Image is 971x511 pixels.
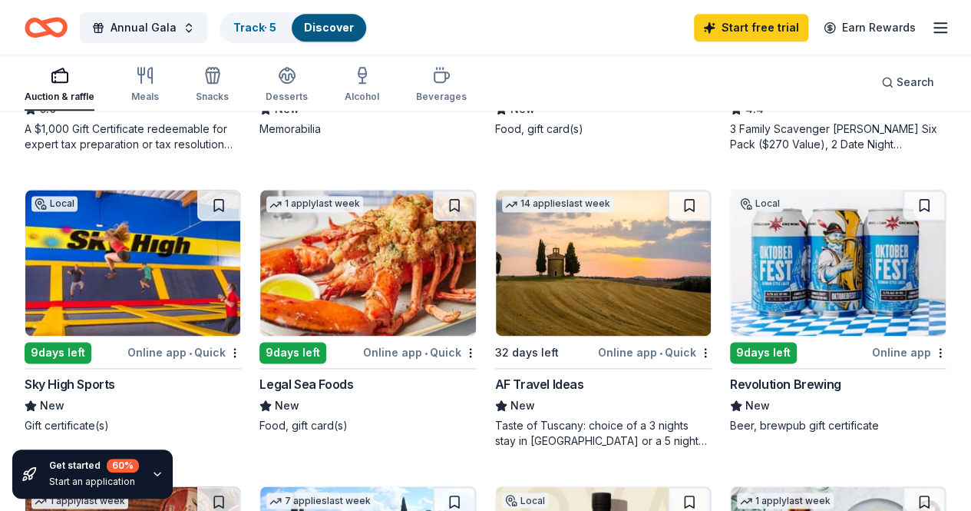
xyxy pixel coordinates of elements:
[111,18,177,37] span: Annual Gala
[424,347,428,359] span: •
[25,375,115,393] div: Sky High Sports
[107,459,139,473] div: 60 %
[659,347,662,359] span: •
[220,12,368,43] button: Track· 5Discover
[266,91,308,103] div: Desserts
[730,342,797,363] div: 9 days left
[131,60,159,111] button: Meals
[745,397,770,415] span: New
[737,493,834,509] div: 1 apply last week
[259,121,476,137] div: Memorabilia
[25,418,241,433] div: Gift certificate(s)
[25,190,240,336] img: Image for Sky High Sports
[189,347,192,359] span: •
[25,91,94,103] div: Auction & raffle
[363,343,477,362] div: Online app Quick
[730,121,946,152] div: 3 Family Scavenger [PERSON_NAME] Six Pack ($270 Value), 2 Date Night Scavenger [PERSON_NAME] Two ...
[25,342,91,363] div: 9 days left
[495,418,712,449] div: Taste of Tuscany: choice of a 3 nights stay in [GEOGRAPHIC_DATA] or a 5 night stay in [GEOGRAPHIC...
[416,60,467,111] button: Beverages
[869,67,946,98] button: Search
[304,21,354,34] a: Discover
[345,91,379,103] div: Alcohol
[266,60,308,111] button: Desserts
[266,196,363,212] div: 1 apply last week
[25,121,241,152] div: A $1,000 Gift Certificate redeemable for expert tax preparation or tax resolution services—recipi...
[814,14,925,41] a: Earn Rewards
[49,459,139,473] div: Get started
[31,196,78,211] div: Local
[25,60,94,111] button: Auction & raffle
[730,189,946,433] a: Image for Revolution BrewingLocal9days leftOnline appRevolution BrewingNewBeer, brewpub gift cert...
[49,476,139,488] div: Start an application
[80,12,207,43] button: Annual Gala
[275,397,299,415] span: New
[266,493,374,509] div: 7 applies last week
[502,493,548,508] div: Local
[25,189,241,433] a: Image for Sky High SportsLocal9days leftOnline app•QuickSky High SportsNewGift certificate(s)
[131,91,159,103] div: Meals
[196,60,229,111] button: Snacks
[495,121,712,137] div: Food, gift card(s)
[694,14,808,41] a: Start free trial
[233,21,276,34] a: Track· 5
[345,60,379,111] button: Alcohol
[598,343,712,362] div: Online app Quick
[25,9,68,45] a: Home
[40,397,64,415] span: New
[495,375,584,393] div: AF Travel Ideas
[872,343,946,362] div: Online app
[897,73,934,91] span: Search
[737,196,783,211] div: Local
[495,189,712,449] a: Image for AF Travel Ideas14 applieslast week32 days leftOnline app•QuickAF Travel IdeasNewTaste o...
[730,418,946,433] div: Beer, brewpub gift certificate
[502,196,613,212] div: 14 applies last week
[416,91,467,103] div: Beverages
[510,397,535,415] span: New
[730,375,841,393] div: Revolution Brewing
[259,342,326,363] div: 9 days left
[259,375,353,393] div: Legal Sea Foods
[259,189,476,433] a: Image for Legal Sea Foods1 applylast week9days leftOnline app•QuickLegal Sea FoodsNewFood, gift c...
[731,190,946,336] img: Image for Revolution Brewing
[196,91,229,103] div: Snacks
[496,190,711,336] img: Image for AF Travel Ideas
[495,343,559,362] div: 32 days left
[259,418,476,433] div: Food, gift card(s)
[260,190,475,336] img: Image for Legal Sea Foods
[127,343,241,362] div: Online app Quick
